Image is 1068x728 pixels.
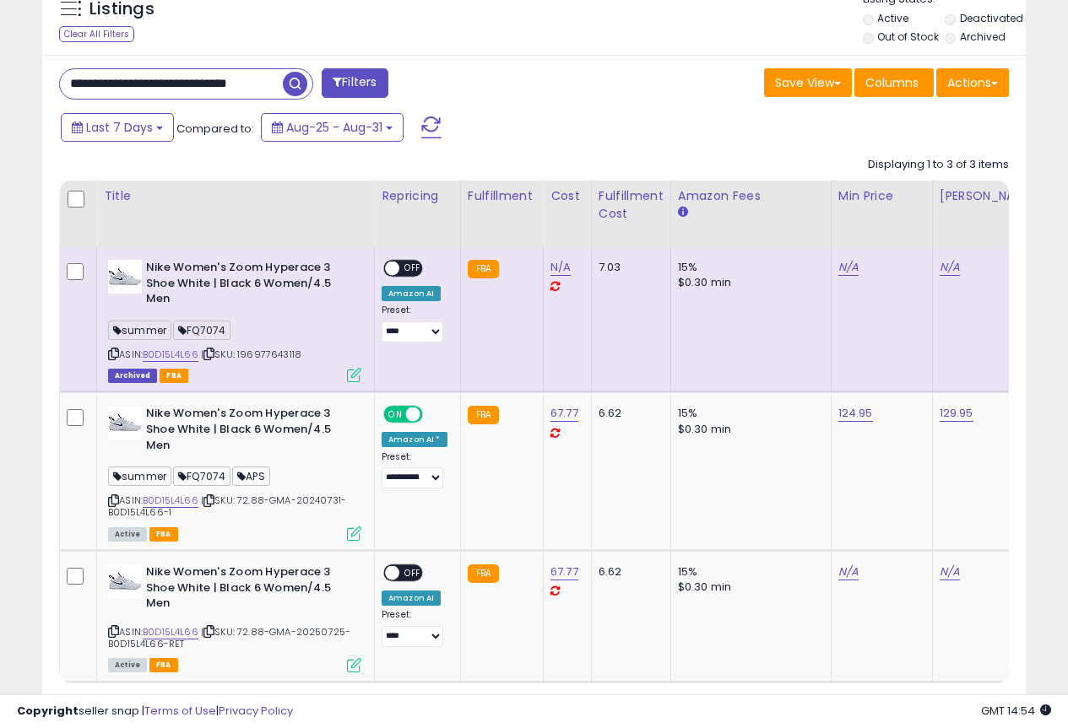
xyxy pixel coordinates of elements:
[143,348,198,362] a: B0D15L4L66
[108,527,147,542] span: All listings currently available for purchase on Amazon
[877,30,939,44] label: Out of Stock
[108,406,361,539] div: ASIN:
[678,564,818,580] div: 15%
[868,157,1009,173] div: Displaying 1 to 3 of 3 items
[764,68,852,97] button: Save View
[59,26,134,42] div: Clear All Filters
[940,405,973,422] a: 129.95
[108,564,361,671] div: ASIN:
[108,658,147,672] span: All listings currently available for purchase on Amazon
[17,703,79,719] strong: Copyright
[61,113,174,142] button: Last 7 Days
[936,68,1009,97] button: Actions
[143,625,198,639] a: B0D15L4L66
[468,260,499,278] small: FBA
[468,406,499,424] small: FBA
[108,466,171,486] span: summer
[382,451,447,489] div: Preset:
[143,493,198,508] a: B0D15L4L66
[678,187,824,205] div: Amazon Fees
[382,187,453,205] div: Repricing
[146,406,351,457] b: Nike Women's Zoom Hyperace 3 Shoe White | Black 6 Women/4.5 Men
[173,466,230,486] span: FQ7074
[108,321,171,340] span: summer
[599,260,658,275] div: 7.03
[599,406,658,421] div: 6.62
[678,275,818,290] div: $0.30 min
[108,369,157,383] span: Listings that have been deleted from Seller Central
[108,260,361,380] div: ASIN:
[382,590,441,606] div: Amazon AI
[149,527,178,542] span: FBA
[468,187,536,205] div: Fulfillment
[399,262,426,276] span: OFF
[382,286,441,301] div: Amazon AI
[981,703,1051,719] span: 2025-09-8 14:54 GMT
[940,564,960,580] a: N/A
[322,68,388,98] button: Filters
[838,564,859,580] a: N/A
[261,113,404,142] button: Aug-25 - Aug-31
[176,121,254,137] span: Compared to:
[550,187,584,205] div: Cost
[865,74,919,91] span: Columns
[838,259,859,276] a: N/A
[286,119,382,136] span: Aug-25 - Aug-31
[385,407,406,422] span: ON
[399,566,426,580] span: OFF
[108,260,142,294] img: 31BObD9phwL._SL40_.jpg
[146,260,351,311] b: Nike Women's Zoom Hyperace 3 Shoe White | Black 6 Women/4.5 Men
[108,493,346,519] span: | SKU: 72.88-GMA-20240731-B0D15L4L66-1
[149,658,178,672] span: FBA
[550,259,571,276] a: N/A
[86,119,153,136] span: Last 7 Days
[940,187,1040,205] div: [PERSON_NAME]
[160,369,188,383] span: FBA
[838,187,925,205] div: Min Price
[678,406,818,421] div: 15%
[838,405,873,422] a: 124.95
[108,625,350,650] span: | SKU: 72.88-GMA-20250725-B0D15L4L66-RET
[678,422,818,437] div: $0.30 min
[468,564,499,583] small: FBA
[144,703,216,719] a: Terms of Use
[678,205,688,220] small: Amazon Fees.
[201,348,301,361] span: | SKU: 196977643118
[382,305,447,342] div: Preset:
[678,580,818,595] div: $0.30 min
[678,260,818,275] div: 15%
[17,704,293,720] div: seller snap | |
[960,30,1006,44] label: Archived
[382,432,447,447] div: Amazon AI *
[146,564,351,616] b: Nike Women's Zoom Hyperace 3 Shoe White | Black 6 Women/4.5 Men
[877,11,908,25] label: Active
[599,187,664,223] div: Fulfillment Cost
[940,259,960,276] a: N/A
[854,68,934,97] button: Columns
[108,564,142,598] img: 31BObD9phwL._SL40_.jpg
[550,405,578,422] a: 67.77
[420,407,447,422] span: OFF
[599,564,658,580] div: 6.62
[219,703,293,719] a: Privacy Policy
[382,609,447,647] div: Preset:
[108,406,142,439] img: 31BObD9phwL._SL40_.jpg
[104,187,367,205] div: Title
[173,321,230,340] span: FQ7074
[550,564,578,580] a: 67.77
[960,11,1023,25] label: Deactivated
[232,466,270,486] span: APS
